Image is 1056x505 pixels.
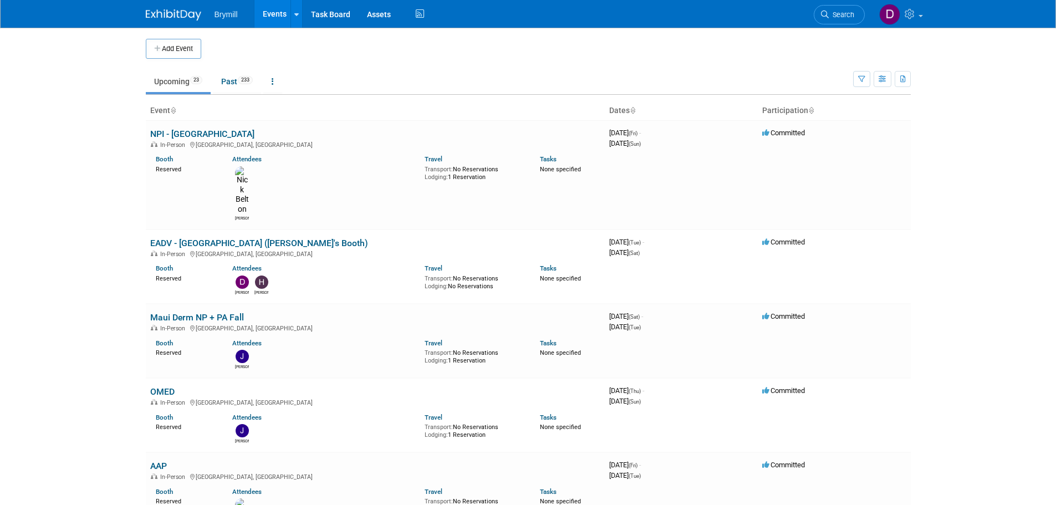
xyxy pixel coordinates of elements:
[236,350,249,363] img: Jeffery McDowell
[156,488,173,496] a: Booth
[629,141,641,147] span: (Sun)
[236,276,249,289] img: Delaney Bryne
[540,488,557,496] a: Tasks
[639,129,641,137] span: -
[758,101,911,120] th: Participation
[609,129,641,137] span: [DATE]
[629,130,637,136] span: (Fri)
[232,414,262,421] a: Attendees
[425,164,523,181] div: No Reservations 1 Reservation
[609,248,640,257] span: [DATE]
[150,397,600,406] div: [GEOGRAPHIC_DATA], [GEOGRAPHIC_DATA]
[215,10,238,19] span: Brymill
[639,461,641,469] span: -
[629,473,641,479] span: (Tue)
[238,76,253,84] span: 233
[236,424,249,437] img: Jeffery McDowell
[629,462,637,468] span: (Fri)
[879,4,900,25] img: Delaney Bryne
[609,386,644,395] span: [DATE]
[160,473,188,481] span: In-Person
[814,5,865,24] a: Search
[235,437,249,444] div: Jeffery McDowell
[629,314,640,320] span: (Sat)
[609,238,644,246] span: [DATE]
[540,166,581,173] span: None specified
[235,215,249,221] div: Nick Belton
[762,386,805,395] span: Committed
[232,488,262,496] a: Attendees
[160,399,188,406] span: In-Person
[232,264,262,272] a: Attendees
[150,249,600,258] div: [GEOGRAPHIC_DATA], [GEOGRAPHIC_DATA]
[151,141,157,147] img: In-Person Event
[425,283,448,290] span: Lodging:
[425,424,453,431] span: Transport:
[609,461,641,469] span: [DATE]
[642,386,644,395] span: -
[630,106,635,115] a: Sort by Start Date
[150,312,244,323] a: Maui Derm NP + PA Fall
[160,325,188,332] span: In-Person
[190,76,202,84] span: 23
[232,339,262,347] a: Attendees
[156,273,216,283] div: Reserved
[425,166,453,173] span: Transport:
[150,323,600,332] div: [GEOGRAPHIC_DATA], [GEOGRAPHIC_DATA]
[762,129,805,137] span: Committed
[425,347,523,364] div: No Reservations 1 Reservation
[641,312,643,320] span: -
[151,399,157,405] img: In-Person Event
[762,312,805,320] span: Committed
[609,323,641,331] span: [DATE]
[642,238,644,246] span: -
[235,166,249,215] img: Nick Belton
[425,349,453,356] span: Transport:
[540,264,557,272] a: Tasks
[156,264,173,272] a: Booth
[762,238,805,246] span: Committed
[609,471,641,480] span: [DATE]
[235,363,249,370] div: Jeffery McDowell
[160,251,188,258] span: In-Person
[146,9,201,21] img: ExhibitDay
[156,155,173,163] a: Booth
[425,357,448,364] span: Lodging:
[808,106,814,115] a: Sort by Participation Type
[425,339,442,347] a: Travel
[425,421,523,438] div: No Reservations 1 Reservation
[629,250,640,256] span: (Sat)
[156,339,173,347] a: Booth
[156,164,216,174] div: Reserved
[425,488,442,496] a: Travel
[254,289,268,295] div: Hobey Bryne
[629,399,641,405] span: (Sun)
[255,276,268,289] img: Hobey Bryne
[540,275,581,282] span: None specified
[609,139,641,147] span: [DATE]
[609,312,643,320] span: [DATE]
[540,498,581,505] span: None specified
[150,129,254,139] a: NPI - [GEOGRAPHIC_DATA]
[540,155,557,163] a: Tasks
[156,421,216,431] div: Reserved
[156,347,216,357] div: Reserved
[150,461,167,471] a: AAP
[150,238,368,248] a: EADV - [GEOGRAPHIC_DATA] ([PERSON_NAME]'s Booth)
[151,251,157,256] img: In-Person Event
[146,101,605,120] th: Event
[425,273,523,290] div: No Reservations No Reservations
[540,424,581,431] span: None specified
[425,498,453,505] span: Transport:
[425,264,442,272] a: Travel
[170,106,176,115] a: Sort by Event Name
[609,397,641,405] span: [DATE]
[146,71,211,92] a: Upcoming23
[425,275,453,282] span: Transport:
[156,414,173,421] a: Booth
[232,155,262,163] a: Attendees
[150,140,600,149] div: [GEOGRAPHIC_DATA], [GEOGRAPHIC_DATA]
[150,386,175,397] a: OMED
[629,324,641,330] span: (Tue)
[235,289,249,295] div: Delaney Bryne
